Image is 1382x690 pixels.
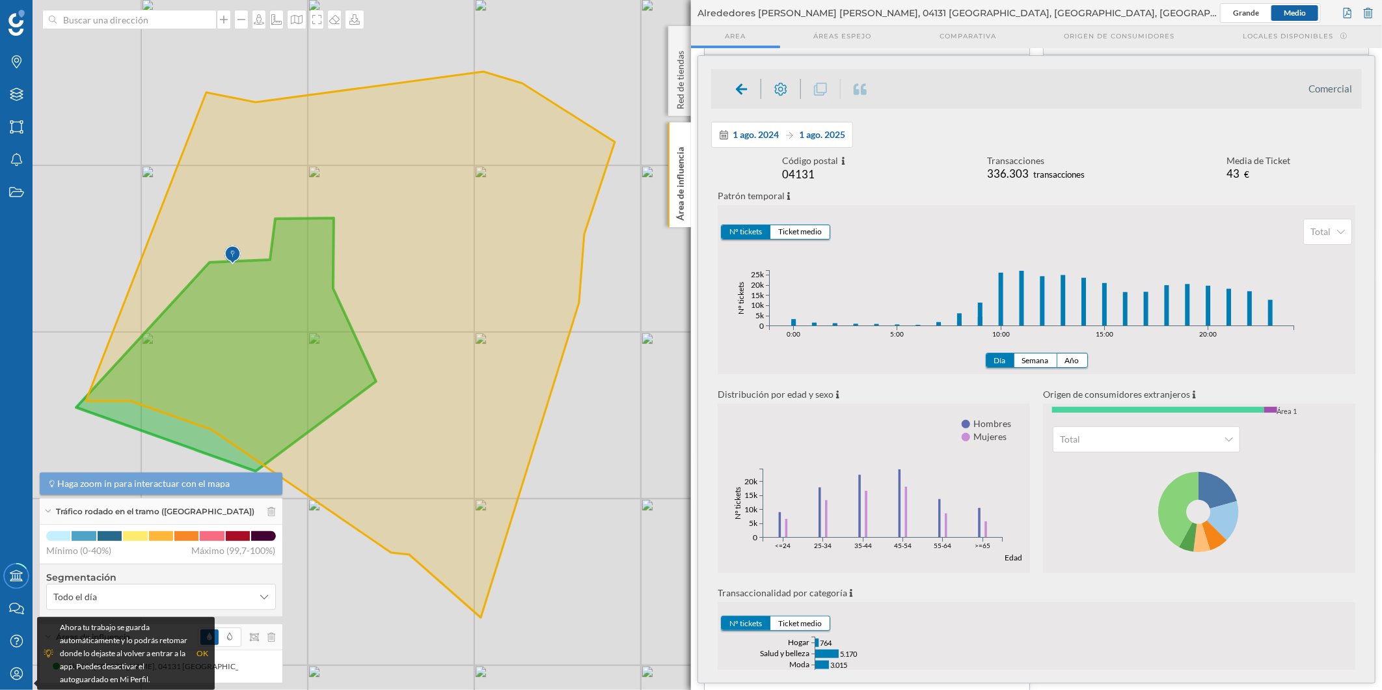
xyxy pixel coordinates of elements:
[787,330,800,338] text: 0:00
[1060,433,1080,446] span: Total
[934,542,952,549] text: 55-64
[1043,387,1355,401] p: Origen de consumidores extranjeros
[722,225,770,239] button: Nº tickets
[1014,353,1057,367] button: Semana
[744,476,758,486] text: 20k
[987,154,1085,167] div: Transacciones
[58,477,230,490] span: Haga zoom in para interactuar con el mapa
[192,544,276,557] span: Máximo (99,7-100%)
[674,142,687,221] p: Área de influencia
[782,167,815,181] span: 04131
[744,491,758,501] text: 15k
[894,542,912,549] text: 45-54
[224,242,241,268] img: Marker
[1245,169,1250,180] span: €
[722,616,770,630] button: Nº tickets
[736,283,746,315] text: Nº tickets
[733,129,779,140] span: 1 ago. 2024
[770,225,830,239] button: Ticket medio
[53,590,97,603] span: Todo el día
[733,488,742,520] text: Nº tickets
[1284,8,1306,18] span: Medio
[770,616,830,630] button: Ticket medio
[755,310,765,320] text: 5k
[718,189,1355,202] p: Patrón temporal
[26,9,72,21] span: Soporte
[776,542,791,549] text: <=24
[751,301,765,310] text: 10k
[973,430,1007,443] span: Mujeres
[1227,167,1240,180] span: 43
[46,571,276,584] h4: Segmentación
[940,31,996,41] span: Comparativa
[753,532,757,542] text: 0
[820,639,832,647] tspan: 764
[1243,31,1333,41] span: Locales disponibles
[1310,225,1331,238] span: Total
[718,387,1030,401] p: Distribución por edad y sexo
[973,417,1011,430] span: Hombres
[196,647,208,660] div: OK
[1227,154,1291,167] div: Media de Ticket
[992,330,1010,338] text: 10:00
[1308,82,1352,95] li: Comercial
[987,167,1029,180] span: 336.303
[1005,553,1022,562] text: Edad
[830,661,847,669] tspan: 3.015
[854,542,872,549] text: 35-44
[1057,353,1087,367] button: Año
[986,353,1014,367] button: Día
[788,638,809,648] text: Hogar
[800,129,846,140] span: 1 ago. 2025
[60,621,190,686] div: Ahora tu trabajo se guarda automáticamente y lo podrás retomar donde lo dejaste al volver a entra...
[751,270,765,280] text: 25k
[890,330,904,338] text: 5:00
[1199,330,1217,338] text: 20:00
[744,504,758,514] text: 10k
[1096,330,1113,338] text: 15:00
[1064,31,1175,41] span: Origen de consumidores
[840,650,858,658] tspan: 5.170
[1033,169,1085,180] span: transacciones
[674,46,687,109] p: Red de tiendas
[718,586,847,600] p: Transaccionalidad por categoría
[46,544,111,557] span: Mínimo (0-40%)
[725,31,746,41] span: Area
[975,542,990,549] text: >=65
[782,154,845,168] div: Código postal
[815,542,832,549] text: 25-34
[759,321,764,331] text: 0
[760,648,809,658] text: Salud y belleza
[789,659,809,669] text: Moda
[8,10,25,36] img: Geoblink Logo
[751,290,765,300] text: 15k
[1233,8,1259,18] span: Grande
[698,7,1220,20] span: Alrededores [PERSON_NAME] [PERSON_NAME], 04131 [GEOGRAPHIC_DATA], [GEOGRAPHIC_DATA], [GEOGRAPHIC_...
[814,31,872,41] span: Áreas espejo
[751,280,765,290] text: 20k
[749,519,758,529] text: 5k
[56,506,254,517] span: Tráfico rodado en el tramo ([GEOGRAPHIC_DATA])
